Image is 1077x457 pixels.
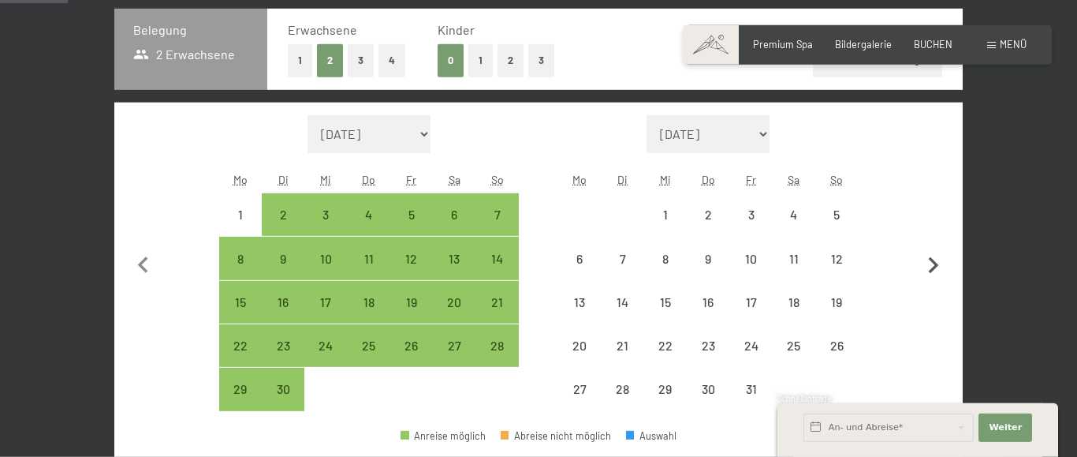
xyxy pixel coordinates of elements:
[644,368,687,410] div: Anreise nicht möglich
[262,324,304,367] div: Anreise möglich
[262,368,304,410] div: Anreise möglich
[348,324,390,367] div: Thu Sep 25 2025
[560,253,599,292] div: 6
[392,296,431,335] div: 19
[475,281,518,324] div: Anreise möglich
[475,237,518,279] div: Anreise möglich
[221,253,260,292] div: 8
[688,339,728,379] div: 23
[304,281,347,324] div: Wed Sep 17 2025
[753,38,813,51] span: Premium Spa
[390,281,433,324] div: Fri Sep 19 2025
[348,281,390,324] div: Anreise möglich
[830,173,843,186] abbr: Sonntag
[558,237,601,279] div: Anreise nicht möglich
[917,115,950,412] button: Nächster Monat
[646,339,685,379] div: 22
[127,115,160,412] button: Vorheriger Monat
[433,237,475,279] div: Anreise möglich
[989,421,1022,434] span: Weiter
[729,368,772,410] div: Anreise nicht möglich
[390,237,433,279] div: Fri Sep 12 2025
[477,339,516,379] div: 28
[773,281,815,324] div: Anreise nicht möglich
[133,46,235,63] span: 2 Erwachsene
[688,208,728,248] div: 2
[433,324,475,367] div: Anreise möglich
[558,324,601,367] div: Anreise nicht möglich
[729,324,772,367] div: Fri Oct 24 2025
[602,324,644,367] div: Anreise nicht möglich
[378,44,405,77] button: 4
[687,324,729,367] div: Anreise nicht möglich
[688,383,728,422] div: 30
[349,339,389,379] div: 25
[773,324,815,367] div: Sat Oct 25 2025
[773,193,815,236] div: Anreise nicht möglich
[133,21,248,39] h3: Belegung
[348,324,390,367] div: Anreise möglich
[219,368,262,410] div: Mon Sep 29 2025
[475,193,518,236] div: Sun Sep 07 2025
[644,193,687,236] div: Wed Oct 01 2025
[688,253,728,292] div: 9
[729,193,772,236] div: Anreise nicht möglich
[477,208,516,248] div: 7
[491,173,504,186] abbr: Sonntag
[729,237,772,279] div: Anreise nicht möglich
[558,368,601,410] div: Anreise nicht möglich
[687,237,729,279] div: Thu Oct 09 2025
[219,237,262,279] div: Mon Sep 08 2025
[602,368,644,410] div: Anreise nicht möglich
[262,281,304,324] div: Tue Sep 16 2025
[602,324,644,367] div: Tue Oct 21 2025
[304,281,347,324] div: Anreise möglich
[687,281,729,324] div: Thu Oct 16 2025
[475,281,518,324] div: Sun Sep 21 2025
[729,281,772,324] div: Anreise nicht möglich
[392,208,431,248] div: 5
[560,383,599,422] div: 27
[646,208,685,248] div: 1
[219,281,262,324] div: Anreise möglich
[348,193,390,236] div: Anreise möglich
[773,237,815,279] div: Anreise nicht möglich
[729,237,772,279] div: Fri Oct 10 2025
[644,193,687,236] div: Anreise nicht möglich
[233,173,248,186] abbr: Montag
[262,237,304,279] div: Anreise möglich
[221,339,260,379] div: 22
[646,383,685,422] div: 29
[731,208,770,248] div: 3
[603,253,643,292] div: 7
[687,324,729,367] div: Thu Oct 23 2025
[390,237,433,279] div: Anreise möglich
[731,253,770,292] div: 10
[702,173,715,186] abbr: Donnerstag
[602,368,644,410] div: Tue Oct 28 2025
[815,193,858,236] div: Sun Oct 05 2025
[731,339,770,379] div: 24
[262,324,304,367] div: Tue Sep 23 2025
[263,383,303,422] div: 30
[433,193,475,236] div: Sat Sep 06 2025
[617,173,628,186] abbr: Dienstag
[263,339,303,379] div: 23
[501,431,611,441] div: Abreise nicht möglich
[528,44,554,77] button: 3
[729,368,772,410] div: Fri Oct 31 2025
[348,44,374,77] button: 3
[558,281,601,324] div: Anreise nicht möglich
[433,193,475,236] div: Anreise möglich
[644,324,687,367] div: Wed Oct 22 2025
[817,339,856,379] div: 26
[433,237,475,279] div: Sat Sep 13 2025
[774,253,814,292] div: 11
[914,38,952,51] a: BUCHEN
[687,237,729,279] div: Anreise nicht möglich
[603,296,643,335] div: 14
[468,44,493,77] button: 1
[306,296,345,335] div: 17
[646,253,685,292] div: 8
[219,324,262,367] div: Mon Sep 22 2025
